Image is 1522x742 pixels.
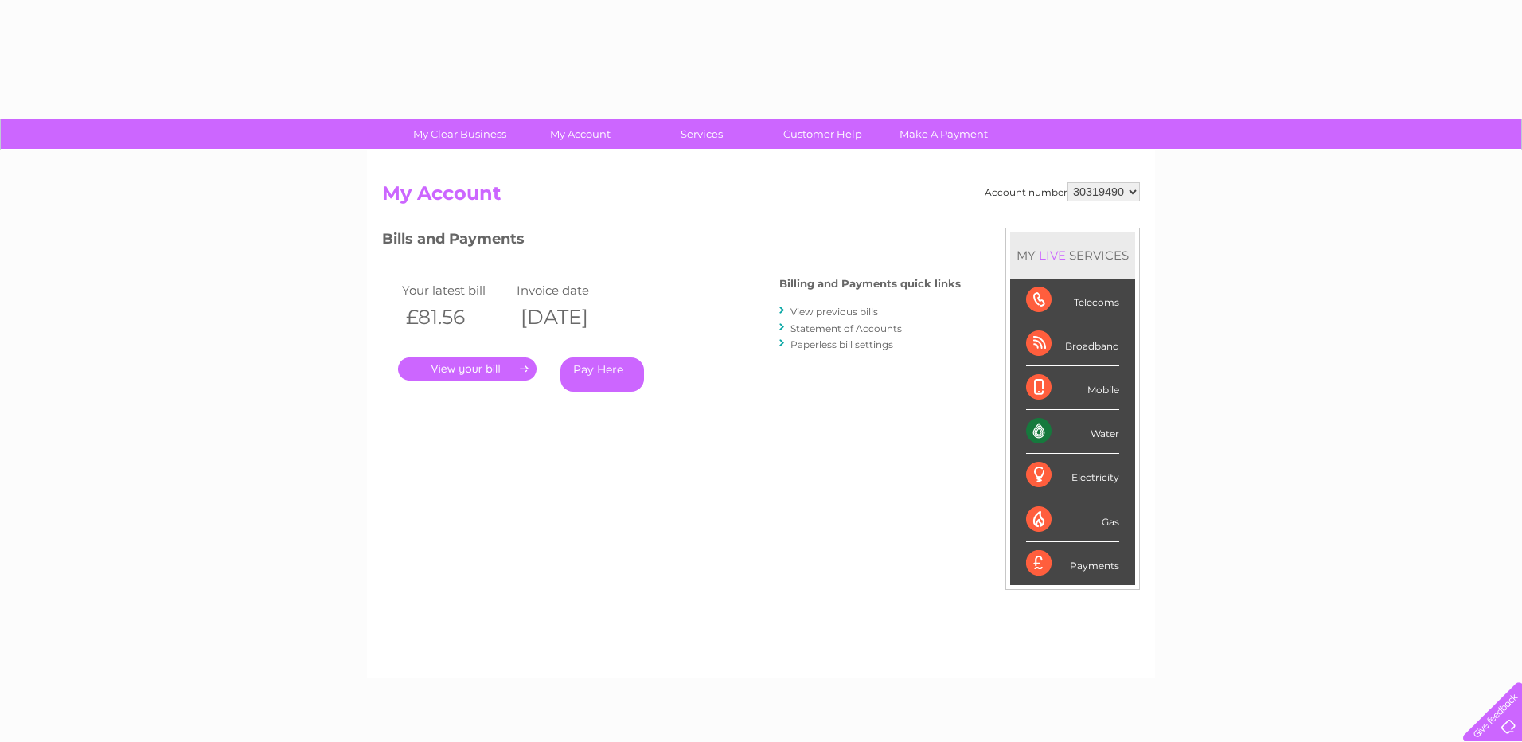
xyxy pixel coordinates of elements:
[1010,232,1135,278] div: MY SERVICES
[513,279,627,301] td: Invoice date
[1026,498,1119,542] div: Gas
[560,357,644,392] a: Pay Here
[1026,322,1119,366] div: Broadband
[1026,454,1119,498] div: Electricity
[394,119,525,149] a: My Clear Business
[985,182,1140,201] div: Account number
[790,322,902,334] a: Statement of Accounts
[1026,366,1119,410] div: Mobile
[1036,248,1069,263] div: LIVE
[636,119,767,149] a: Services
[878,119,1009,149] a: Make A Payment
[382,182,1140,213] h2: My Account
[1026,542,1119,585] div: Payments
[382,228,961,256] h3: Bills and Payments
[757,119,888,149] a: Customer Help
[790,338,893,350] a: Paperless bill settings
[1026,410,1119,454] div: Water
[398,279,513,301] td: Your latest bill
[790,306,878,318] a: View previous bills
[515,119,646,149] a: My Account
[1026,279,1119,322] div: Telecoms
[779,278,961,290] h4: Billing and Payments quick links
[513,301,627,334] th: [DATE]
[398,357,537,381] a: .
[398,301,513,334] th: £81.56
